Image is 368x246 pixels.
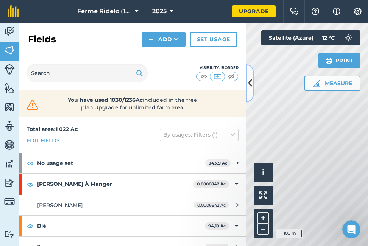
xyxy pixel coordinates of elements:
[152,7,167,16] span: 2025
[27,221,34,230] img: svg+xml;base64,PHN2ZyB4bWxucz0iaHR0cDovL3d3dy53My5vcmcvMjAwMC9zdmciIHdpZHRoPSIxOCIgaGVpZ2h0PSIyNC...
[262,168,264,177] span: i
[160,129,239,141] button: By usages, Filters (1)
[208,223,226,229] strong: 94,19 Ac
[190,32,237,47] a: Set usage
[4,26,15,37] img: svg+xml;base64,PD94bWwgdmVyc2lvbj0iMS4wIiBlbmNvZGluZz0idXRmLTgiPz4KPCEtLSBHZW5lcmF0b3I6IEFkb2JlIE...
[4,177,15,188] img: svg+xml;base64,PD94bWwgdmVyc2lvbj0iMS4wIiBlbmNvZGluZz0idXRmLTgiPz4KPCEtLSBHZW5lcmF0b3I6IEFkb2JlIE...
[27,180,34,189] img: svg+xml;base64,PHN2ZyB4bWxucz0iaHR0cDovL3d3dy53My5vcmcvMjAwMC9zdmciIHdpZHRoPSIxOCIgaGVpZ2h0PSIyNC...
[196,65,239,71] div: Visibility: Border
[19,216,246,236] div: Blé94,19 Ac
[4,158,15,170] img: svg+xml;base64,PD94bWwgdmVyc2lvbj0iMS4wIiBlbmNvZGluZz0idXRmLTgiPz4KPCEtLSBHZW5lcmF0b3I6IEFkb2JlIE...
[68,97,143,103] strong: You have used 1030/1236Ac
[37,153,205,173] strong: No usage set
[213,73,222,80] img: svg+xml;base64,PHN2ZyB4bWxucz0iaHR0cDovL3d3dy53My5vcmcvMjAwMC9zdmciIHdpZHRoPSI1MCIgaGVpZ2h0PSI0MC...
[304,76,360,91] button: Measure
[37,174,193,194] strong: [PERSON_NAME] À Manger
[25,99,40,111] img: svg+xml;base64,PHN2ZyB4bWxucz0iaHR0cDovL3d3dy53My5vcmcvMjAwMC9zdmciIHdpZHRoPSIzMiIgaGVpZ2h0PSIzMC...
[194,202,229,208] span: 0,0006842 Ac
[342,220,360,238] iframe: Intercom live chat
[322,30,335,45] span: 12 ° C
[325,56,332,65] img: svg+xml;base64,PHN2ZyB4bWxucz0iaHR0cDovL3d3dy53My5vcmcvMjAwMC9zdmciIHdpZHRoPSIxOSIgaGVpZ2h0PSIyNC...
[27,126,78,132] strong: Total area : 1 022 Ac
[333,7,340,16] img: svg+xml;base64,PHN2ZyB4bWxucz0iaHR0cDovL3d3dy53My5vcmcvMjAwMC9zdmciIHdpZHRoPSIxNyIgaGVpZ2h0PSIxNy...
[27,159,34,168] img: svg+xml;base64,PHN2ZyB4bWxucz0iaHR0cDovL3d3dy53My5vcmcvMjAwMC9zdmciIHdpZHRoPSIxOCIgaGVpZ2h0PSIyNC...
[25,96,240,111] a: You have used 1030/1236Acincluded in the free plan.Upgrade for unlimited farm area.
[4,64,15,75] img: svg+xml;base64,PD94bWwgdmVyc2lvbj0iMS4wIiBlbmNvZGluZz0idXRmLTgiPz4KPCEtLSBHZW5lcmF0b3I6IEFkb2JlIE...
[259,191,267,199] img: Four arrows, one pointing top left, one top right, one bottom right and the last bottom left
[313,79,320,87] img: Ruler icon
[290,8,299,15] img: Two speech bubbles overlapping with the left bubble in the forefront
[77,7,132,16] span: Ferme Ridelo (1987) EN.
[19,153,246,173] div: No usage set343,9 Ac
[142,32,186,47] button: Add
[19,174,246,194] div: [PERSON_NAME] À Manger0,0006842 Ac
[4,196,15,207] img: svg+xml;base64,PD94bWwgdmVyc2lvbj0iMS4wIiBlbmNvZGluZz0idXRmLTgiPz4KPCEtLSBHZW5lcmF0b3I6IEFkb2JlIE...
[4,45,15,56] img: svg+xml;base64,PHN2ZyB4bWxucz0iaHR0cDovL3d3dy53My5vcmcvMjAwMC9zdmciIHdpZHRoPSI1NiIgaGVpZ2h0PSI2MC...
[52,96,213,111] span: included in the free plan .
[311,8,320,15] img: A question mark icon
[37,216,205,236] strong: Blé
[94,104,184,111] span: Upgrade for unlimited farm area.
[27,136,60,145] a: Edit fields
[209,160,228,166] strong: 343,9 Ac
[28,33,56,45] h2: Fields
[341,30,356,45] img: svg+xml;base64,PD94bWwgdmVyc2lvbj0iMS4wIiBlbmNvZGluZz0idXRmLTgiPz4KPCEtLSBHZW5lcmF0b3I6IEFkb2JlIE...
[4,139,15,151] img: svg+xml;base64,PD94bWwgdmVyc2lvbj0iMS4wIiBlbmNvZGluZz0idXRmLTgiPz4KPCEtLSBHZW5lcmF0b3I6IEFkb2JlIE...
[148,35,154,44] img: svg+xml;base64,PHN2ZyB4bWxucz0iaHR0cDovL3d3dy53My5vcmcvMjAwMC9zdmciIHdpZHRoPSIxNCIgaGVpZ2h0PSIyNC...
[257,224,269,235] button: –
[4,101,15,113] img: svg+xml;base64,PHN2ZyB4bWxucz0iaHR0cDovL3d3dy53My5vcmcvMjAwMC9zdmciIHdpZHRoPSI1NiIgaGVpZ2h0PSI2MC...
[254,163,273,182] button: i
[27,64,148,82] input: Search
[197,181,226,187] strong: 0,0006842 Ac
[257,212,269,224] button: +
[315,30,360,45] button: 12 °C
[4,230,15,238] img: svg+xml;base64,PD94bWwgdmVyc2lvbj0iMS4wIiBlbmNvZGluZz0idXRmLTgiPz4KPCEtLSBHZW5lcmF0b3I6IEFkb2JlIE...
[226,73,236,80] img: svg+xml;base64,PHN2ZyB4bWxucz0iaHR0cDovL3d3dy53My5vcmcvMjAwMC9zdmciIHdpZHRoPSI1MCIgaGVpZ2h0PSI0MC...
[232,5,276,17] a: Upgrade
[261,30,334,45] button: Satellite (Azure)
[136,69,143,78] img: svg+xml;base64,PHN2ZyB4bWxucz0iaHR0cDovL3d3dy53My5vcmcvMjAwMC9zdmciIHdpZHRoPSIxOSIgaGVpZ2h0PSIyNC...
[353,8,362,15] img: A cog icon
[199,73,209,80] img: svg+xml;base64,PHN2ZyB4bWxucz0iaHR0cDovL3d3dy53My5vcmcvMjAwMC9zdmciIHdpZHRoPSI1MCIgaGVpZ2h0PSI0MC...
[19,195,246,215] a: [PERSON_NAME]0,0006842 Ac
[8,5,19,17] img: fieldmargin Logo
[37,202,83,209] span: [PERSON_NAME]
[4,120,15,132] img: svg+xml;base64,PD94bWwgdmVyc2lvbj0iMS4wIiBlbmNvZGluZz0idXRmLTgiPz4KPCEtLSBHZW5lcmF0b3I6IEFkb2JlIE...
[4,83,15,94] img: svg+xml;base64,PHN2ZyB4bWxucz0iaHR0cDovL3d3dy53My5vcmcvMjAwMC9zdmciIHdpZHRoPSI1NiIgaGVpZ2h0PSI2MC...
[318,53,361,68] button: Print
